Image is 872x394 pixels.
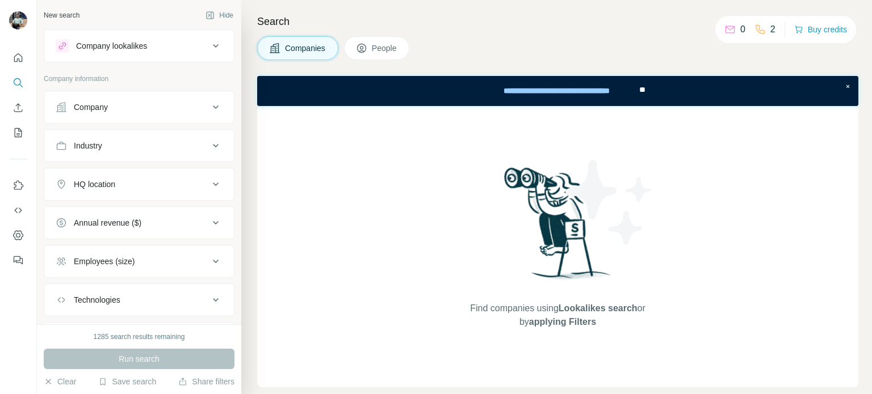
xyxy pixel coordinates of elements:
[98,376,156,387] button: Save search
[44,94,234,121] button: Company
[44,286,234,313] button: Technologies
[558,151,660,253] img: Surfe Illustration - Stars
[740,23,745,36] p: 0
[372,43,398,54] span: People
[44,132,234,159] button: Industry
[74,217,141,228] div: Annual revenue ($)
[257,76,858,106] iframe: Banner
[74,256,135,267] div: Employees (size)
[559,303,638,313] span: Lookalikes search
[9,200,27,221] button: Use Surfe API
[499,164,617,291] img: Surfe Illustration - Woman searching with binoculars
[9,122,27,143] button: My lists
[9,11,27,29] img: Avatar
[9,48,27,68] button: Quick start
[44,248,234,275] button: Employees (size)
[74,101,108,113] div: Company
[9,98,27,118] button: Enrich CSV
[9,175,27,196] button: Use Surfe on LinkedIn
[74,294,120,306] div: Technologies
[770,23,775,36] p: 2
[529,317,596,327] span: applying Filters
[74,179,115,190] div: HQ location
[74,140,102,151] div: Industry
[44,376,76,387] button: Clear
[257,14,858,29] h4: Search
[9,225,27,245] button: Dashboard
[285,43,326,54] span: Companies
[76,40,147,52] div: Company lookalikes
[94,332,185,342] div: 1285 search results remaining
[44,10,79,20] div: New search
[44,74,234,84] p: Company information
[44,171,234,198] button: HQ location
[794,22,847,37] button: Buy credits
[44,209,234,236] button: Annual revenue ($)
[198,7,241,24] button: Hide
[178,376,234,387] button: Share filters
[9,250,27,270] button: Feedback
[44,32,234,60] button: Company lookalikes
[467,302,648,329] span: Find companies using or by
[9,73,27,93] button: Search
